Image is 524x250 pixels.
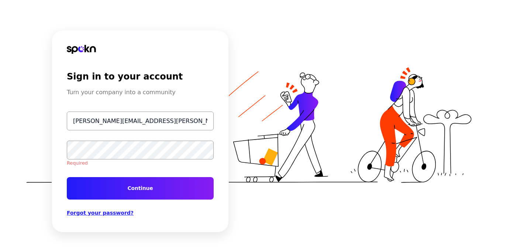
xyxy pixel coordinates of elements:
[67,71,183,82] h2: Sign in to your account
[67,88,176,97] p: Turn your company into a community
[67,159,214,166] div: Required
[67,112,214,130] input: Enter work email
[67,210,134,216] span: Forgot your password?
[67,177,214,200] button: Continue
